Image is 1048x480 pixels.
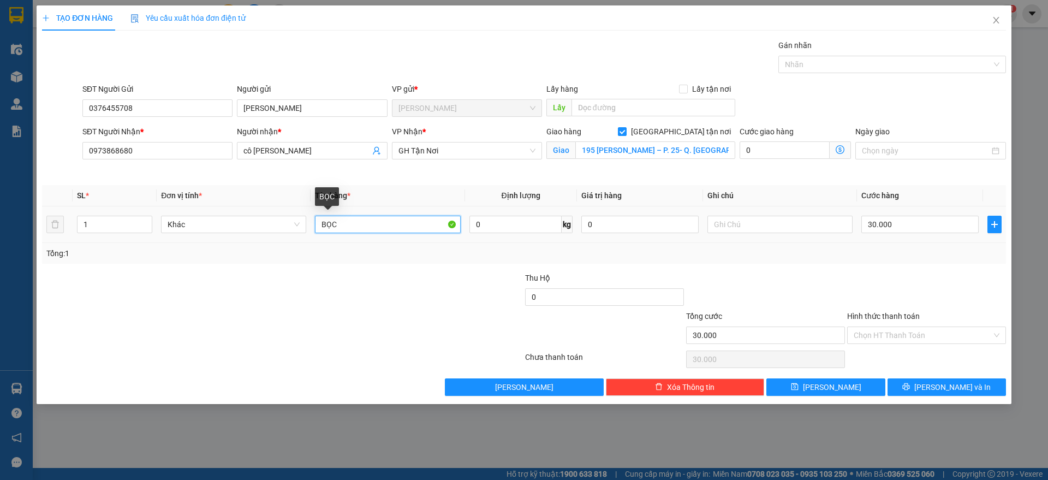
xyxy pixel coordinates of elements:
span: Cước hàng [861,191,899,200]
div: Chưa thanh toán [524,351,685,370]
span: Giao hàng [546,127,581,136]
div: Người gửi [237,83,387,95]
span: close [992,16,1001,25]
span: Giá trị hàng [581,191,622,200]
span: plus [988,220,1001,229]
span: Xóa Thông tin [667,381,714,393]
div: SĐT Người Nhận [82,126,233,138]
div: Bách Khoa [104,9,181,35]
input: Ngày giao [862,145,989,157]
span: Thu Hộ [525,274,550,282]
input: Dọc đường [571,99,735,116]
div: VP gửi [392,83,542,95]
div: SĐT Người Gửi [82,83,233,95]
span: GH Tận Nơi [398,143,535,159]
span: user-add [372,146,381,155]
button: [PERSON_NAME] [445,378,604,396]
div: 0363899261 [9,47,97,62]
span: Tổng cước [686,312,722,321]
button: delete [46,216,64,233]
span: SL [77,191,86,200]
label: Cước giao hàng [740,127,794,136]
span: BÁCH KHOA [104,64,164,102]
div: 0399993894 [104,49,181,64]
span: plus [42,14,50,22]
div: Tổng: 1 [46,247,404,259]
span: dollar-circle [836,145,844,154]
span: Lấy [546,99,571,116]
span: Khác [168,216,300,233]
span: Lấy hàng [546,85,578,93]
div: Người nhận [237,126,387,138]
label: Hình thức thanh toán [847,312,920,321]
button: plus [987,216,1002,233]
label: Gán nhãn [778,41,812,50]
input: VD: Bàn, Ghế [315,216,460,233]
span: [PERSON_NAME] [495,381,553,393]
span: [PERSON_NAME] [803,381,861,393]
input: 0 [581,216,699,233]
span: DĐ: [104,70,120,81]
div: [PERSON_NAME] [9,9,97,34]
span: save [791,383,799,392]
span: Đơn vị tính [161,191,202,200]
span: delete [655,383,663,392]
div: . [9,34,97,47]
span: Gửi: [9,9,26,21]
div: AN [104,35,181,49]
div: BỌC [315,187,339,206]
button: save[PERSON_NAME] [766,378,885,396]
span: VP Nhận [392,127,422,136]
span: Gia Kiệm [398,100,535,116]
span: Định lượng [502,191,540,200]
span: [PERSON_NAME] và In [914,381,991,393]
button: Close [981,5,1011,36]
span: Lấy tận nơi [688,83,735,95]
button: deleteXóa Thông tin [606,378,765,396]
input: Giao tận nơi [575,141,735,159]
th: Ghi chú [703,185,857,206]
span: Giao [546,141,575,159]
input: Cước giao hàng [740,141,830,159]
input: Ghi Chú [707,216,853,233]
img: icon [130,14,139,23]
label: Ngày giao [855,127,890,136]
span: printer [902,383,910,392]
span: Nhận: [104,10,130,22]
span: Yêu cầu xuất hóa đơn điện tử [130,14,246,22]
button: printer[PERSON_NAME] và In [888,378,1006,396]
span: kg [562,216,573,233]
span: TẠO ĐƠN HÀNG [42,14,113,22]
span: [GEOGRAPHIC_DATA] tận nơi [627,126,735,138]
